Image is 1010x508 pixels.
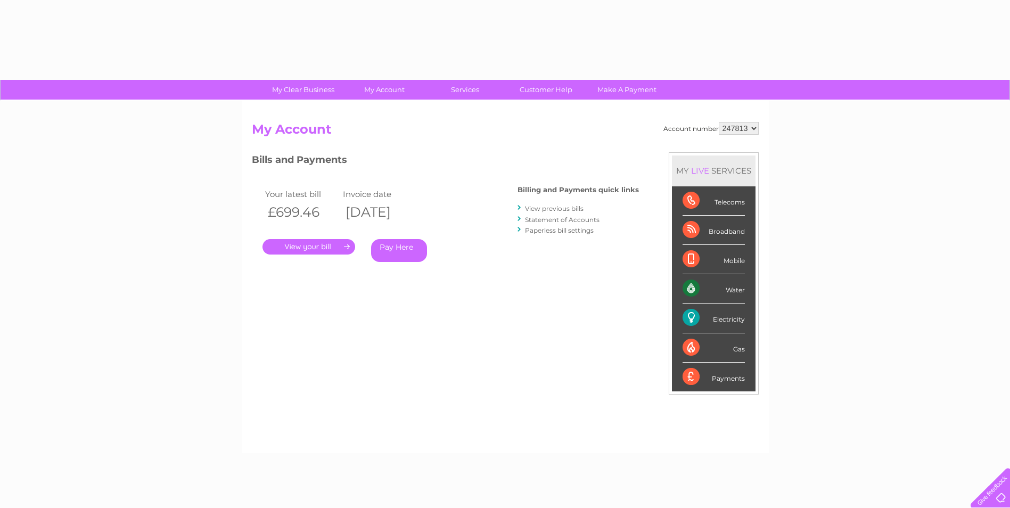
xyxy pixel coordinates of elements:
[340,80,428,100] a: My Account
[262,187,340,201] td: Your latest bill
[262,201,340,223] th: £699.46
[259,80,347,100] a: My Clear Business
[689,166,711,176] div: LIVE
[340,201,418,223] th: [DATE]
[262,239,355,255] a: .
[683,186,745,216] div: Telecoms
[252,152,639,171] h3: Bills and Payments
[683,274,745,304] div: Water
[502,80,590,100] a: Customer Help
[683,363,745,391] div: Payments
[252,122,759,142] h2: My Account
[683,304,745,333] div: Electricity
[672,155,756,186] div: MY SERVICES
[518,186,639,194] h4: Billing and Payments quick links
[525,204,584,212] a: View previous bills
[663,122,759,135] div: Account number
[525,226,594,234] a: Paperless bill settings
[683,216,745,245] div: Broadband
[421,80,509,100] a: Services
[340,187,418,201] td: Invoice date
[371,239,427,262] a: Pay Here
[525,216,600,224] a: Statement of Accounts
[683,333,745,363] div: Gas
[683,245,745,274] div: Mobile
[583,80,671,100] a: Make A Payment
